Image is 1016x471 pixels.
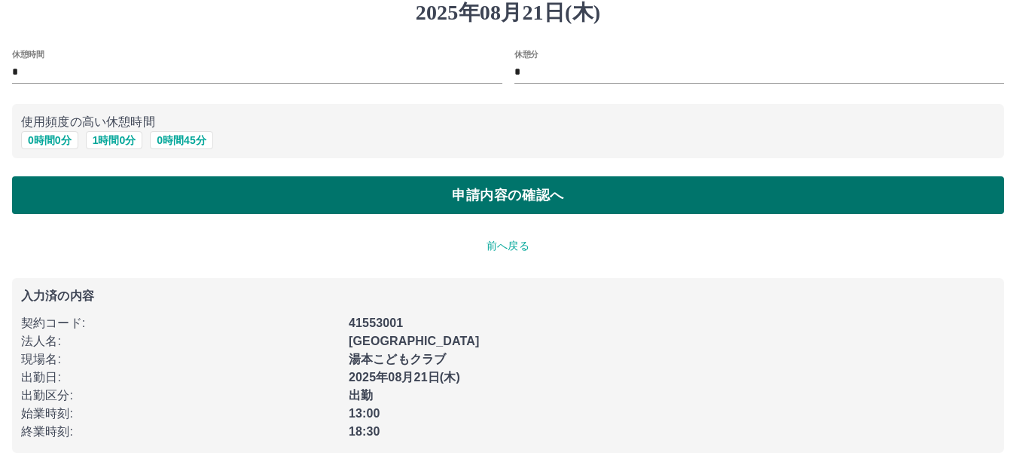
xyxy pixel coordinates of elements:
p: 出勤日 : [21,369,340,387]
button: 0時間45分 [150,131,212,149]
p: 契約コード : [21,314,340,332]
b: 湯本こどもクラブ [349,353,446,365]
p: 終業時刻 : [21,423,340,441]
p: 法人名 : [21,332,340,350]
b: 13:00 [349,407,380,420]
p: 現場名 : [21,350,340,369]
b: 出勤 [349,389,373,402]
b: 2025年08月21日(木) [349,371,460,384]
label: 休憩分 [514,48,539,60]
p: 使用頻度の高い休憩時間 [21,113,995,131]
p: 入力済の内容 [21,290,995,302]
button: 申請内容の確認へ [12,176,1004,214]
button: 0時間0分 [21,131,78,149]
label: 休憩時間 [12,48,44,60]
b: 18:30 [349,425,380,438]
p: 始業時刻 : [21,405,340,423]
b: [GEOGRAPHIC_DATA] [349,335,480,347]
p: 出勤区分 : [21,387,340,405]
b: 41553001 [349,317,403,329]
p: 前へ戻る [12,238,1004,254]
button: 1時間0分 [86,131,143,149]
